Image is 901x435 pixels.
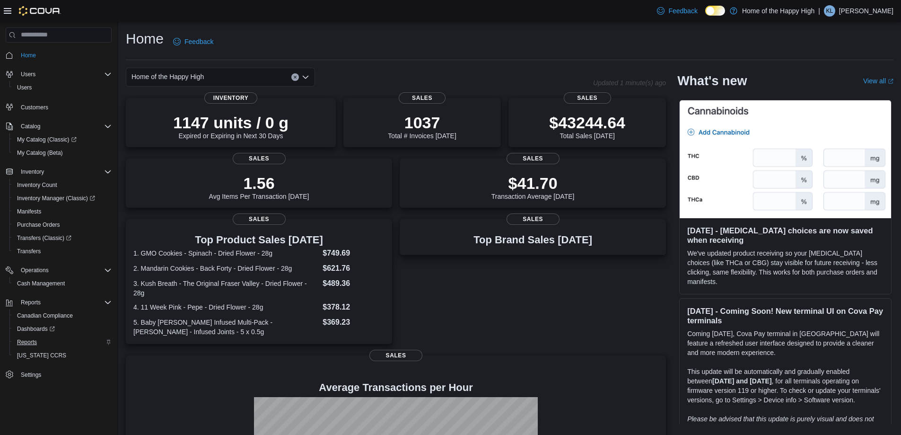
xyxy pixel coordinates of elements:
[13,193,99,204] a: Inventory Manager (Classic)
[818,5,820,17] p: |
[9,81,115,94] button: Users
[17,101,112,113] span: Customers
[13,232,112,244] span: Transfers (Classic)
[9,336,115,349] button: Reports
[17,195,95,202] span: Inventory Manager (Classic)
[17,181,57,189] span: Inventory Count
[302,73,309,81] button: Open list of options
[17,265,52,276] button: Operations
[9,231,115,245] a: Transfers (Classic)
[17,265,112,276] span: Operations
[687,226,884,245] h3: [DATE] - [MEDICAL_DATA] choices are now saved when receiving
[824,5,835,17] div: Kara Ludwar
[323,302,385,313] dd: $378.12
[712,377,771,385] strong: [DATE] and [DATE]
[13,147,112,159] span: My Catalog (Beta)
[888,79,893,84] svg: External link
[13,134,112,145] span: My Catalog (Classic)
[133,279,319,298] dt: 3. Kush Breath - The Original Fraser Valley - Dried Flower - 28g
[17,338,37,346] span: Reports
[687,249,884,286] p: We've updated product receiving so your [MEDICAL_DATA] choices (like THCa or CBG) stay visible fo...
[13,323,59,335] a: Dashboards
[13,82,112,93] span: Users
[209,174,309,193] p: 1.56
[839,5,893,17] p: [PERSON_NAME]
[17,352,66,359] span: [US_STATE] CCRS
[17,121,44,132] button: Catalog
[507,153,560,164] span: Sales
[13,278,112,289] span: Cash Management
[13,278,69,289] a: Cash Management
[388,113,456,132] p: 1037
[21,52,36,59] span: Home
[2,68,115,81] button: Users
[17,121,112,132] span: Catalog
[133,234,385,246] h3: Top Product Sales [DATE]
[653,1,701,20] a: Feedback
[17,166,48,178] button: Inventory
[323,248,385,259] dd: $749.69
[133,264,319,273] dt: 2. Mandarin Cookies - Back Forty - Dried Flower - 28g
[17,49,112,61] span: Home
[564,92,611,104] span: Sales
[233,153,286,164] span: Sales
[17,297,44,308] button: Reports
[204,92,257,104] span: Inventory
[13,310,77,321] a: Canadian Compliance
[2,264,115,277] button: Operations
[17,297,112,308] span: Reports
[863,77,893,85] a: View allExternal link
[17,50,40,61] a: Home
[126,29,164,48] h1: Home
[677,73,747,89] h2: What's new
[209,174,309,200] div: Avg Items Per Transaction [DATE]
[2,296,115,309] button: Reports
[17,136,77,143] span: My Catalog (Classic)
[17,280,65,287] span: Cash Management
[17,208,41,215] span: Manifests
[17,84,32,91] span: Users
[9,192,115,205] a: Inventory Manager (Classic)
[473,234,592,246] h3: Top Brand Sales [DATE]
[13,219,64,231] a: Purchase Orders
[13,337,41,348] a: Reports
[2,368,115,382] button: Settings
[17,369,112,381] span: Settings
[17,248,41,255] span: Transfers
[17,69,39,80] button: Users
[233,213,286,225] span: Sales
[9,146,115,160] button: My Catalog (Beta)
[826,5,833,17] span: KL
[21,266,49,274] span: Operations
[9,322,115,336] a: Dashboards
[9,205,115,218] button: Manifests
[9,349,115,362] button: [US_STATE] CCRS
[399,92,446,104] span: Sales
[9,133,115,146] a: My Catalog (Classic)
[13,82,35,93] a: Users
[133,382,658,393] h4: Average Transactions per Hour
[291,73,299,81] button: Clear input
[323,263,385,274] dd: $621.76
[13,147,67,159] a: My Catalog (Beta)
[133,249,319,258] dt: 1. GMO Cookies - Spinach - Dried Flower - 28g
[549,113,625,140] div: Total Sales [DATE]
[9,309,115,322] button: Canadian Compliance
[21,104,48,111] span: Customers
[491,174,575,193] p: $41.70
[133,302,319,312] dt: 4. 11 Week Pink - Pepe - Dried Flower - 28g
[13,179,61,191] a: Inventory Count
[2,100,115,114] button: Customers
[687,306,884,325] h3: [DATE] - Coming Soon! New terminal UI on Cova Pay terminals
[13,219,112,231] span: Purchase Orders
[491,174,575,200] div: Transaction Average [DATE]
[17,234,71,242] span: Transfers (Classic)
[6,44,112,406] nav: Complex example
[19,6,61,16] img: Cova
[9,218,115,231] button: Purchase Orders
[17,166,112,178] span: Inventory
[17,369,45,381] a: Settings
[13,323,112,335] span: Dashboards
[184,37,213,46] span: Feedback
